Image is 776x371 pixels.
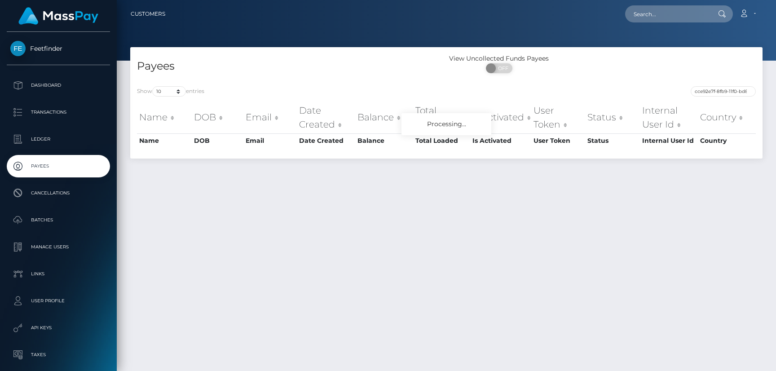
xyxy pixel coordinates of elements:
[18,7,98,25] img: MassPay Logo
[446,54,552,63] div: View Uncollected Funds Payees
[192,102,243,133] th: DOB
[10,106,106,119] p: Transactions
[137,86,204,97] label: Show entries
[7,101,110,124] a: Transactions
[698,133,756,148] th: Country
[10,41,26,56] img: Feetfinder
[10,294,106,308] p: User Profile
[7,128,110,150] a: Ledger
[491,63,513,73] span: OFF
[413,102,470,133] th: Total Loaded
[10,79,106,92] p: Dashboard
[10,348,106,362] p: Taxes
[7,236,110,258] a: Manage Users
[470,102,531,133] th: Is Activated
[137,102,192,133] th: Name
[7,155,110,177] a: Payees
[7,263,110,285] a: Links
[625,5,710,22] input: Search...
[131,4,165,23] a: Customers
[192,133,243,148] th: DOB
[691,86,756,97] input: Search transactions
[413,133,470,148] th: Total Loaded
[355,102,414,133] th: Balance
[137,58,440,74] h4: Payees
[10,321,106,335] p: API Keys
[10,132,106,146] p: Ledger
[401,113,491,135] div: Processing...
[10,159,106,173] p: Payees
[152,86,186,97] select: Showentries
[640,102,698,133] th: Internal User Id
[355,133,414,148] th: Balance
[698,102,756,133] th: Country
[10,186,106,200] p: Cancellations
[585,102,640,133] th: Status
[7,209,110,231] a: Batches
[10,267,106,281] p: Links
[7,317,110,339] a: API Keys
[10,213,106,227] p: Batches
[470,133,531,148] th: Is Activated
[7,74,110,97] a: Dashboard
[585,133,640,148] th: Status
[7,290,110,312] a: User Profile
[243,102,297,133] th: Email
[297,133,355,148] th: Date Created
[640,133,698,148] th: Internal User Id
[10,240,106,254] p: Manage Users
[531,133,585,148] th: User Token
[243,133,297,148] th: Email
[137,133,192,148] th: Name
[297,102,355,133] th: Date Created
[7,44,110,53] span: Feetfinder
[7,344,110,366] a: Taxes
[531,102,585,133] th: User Token
[7,182,110,204] a: Cancellations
